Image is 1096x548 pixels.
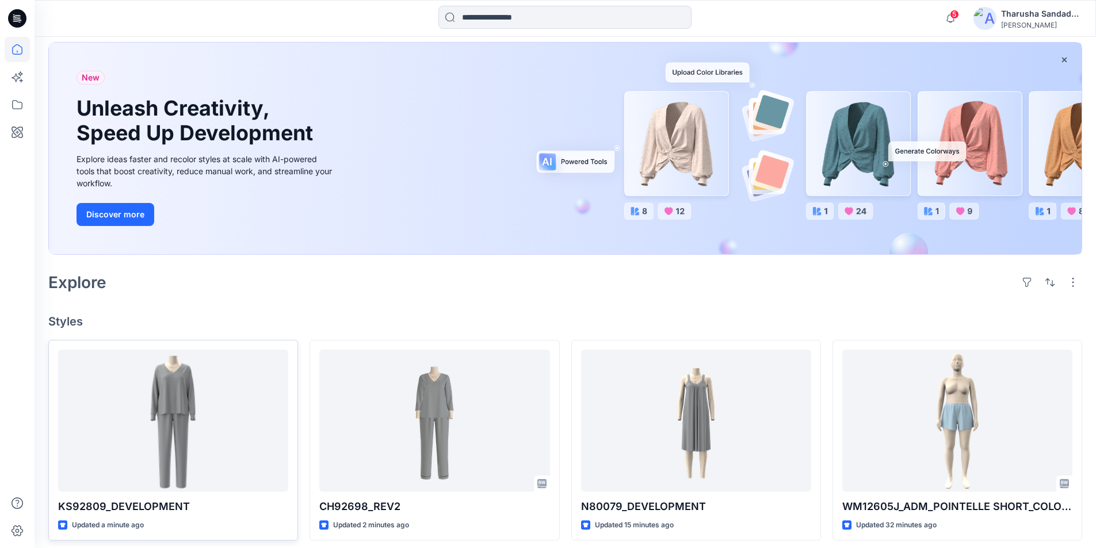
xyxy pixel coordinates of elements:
p: Updated 15 minutes ago [595,519,674,531]
button: Discover more [77,203,154,226]
h1: Unleash Creativity, Speed Up Development [77,96,318,145]
img: avatar [973,7,996,30]
span: New [82,71,100,85]
a: N80079_DEVELOPMENT [581,350,811,492]
p: WM12605J_ADM_POINTELLE SHORT_COLORWAY_REV6 [842,499,1072,515]
a: Discover more [77,203,335,226]
p: N80079_DEVELOPMENT [581,499,811,515]
p: KS92809_DEVELOPMENT [58,499,288,515]
div: [PERSON_NAME] [1001,21,1082,29]
div: Tharusha Sandadeepa [1001,7,1082,21]
div: Explore ideas faster and recolor styles at scale with AI-powered tools that boost creativity, red... [77,153,335,189]
p: CH92698_REV2 [319,499,549,515]
p: Updated 32 minutes ago [856,519,937,531]
span: 5 [950,10,959,19]
a: WM12605J_ADM_POINTELLE SHORT_COLORWAY_REV6 [842,350,1072,492]
a: CH92698_REV2 [319,350,549,492]
h4: Styles [48,315,1082,328]
p: Updated 2 minutes ago [333,519,409,531]
a: KS92809_DEVELOPMENT [58,350,288,492]
p: Updated a minute ago [72,519,144,531]
h2: Explore [48,273,106,292]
